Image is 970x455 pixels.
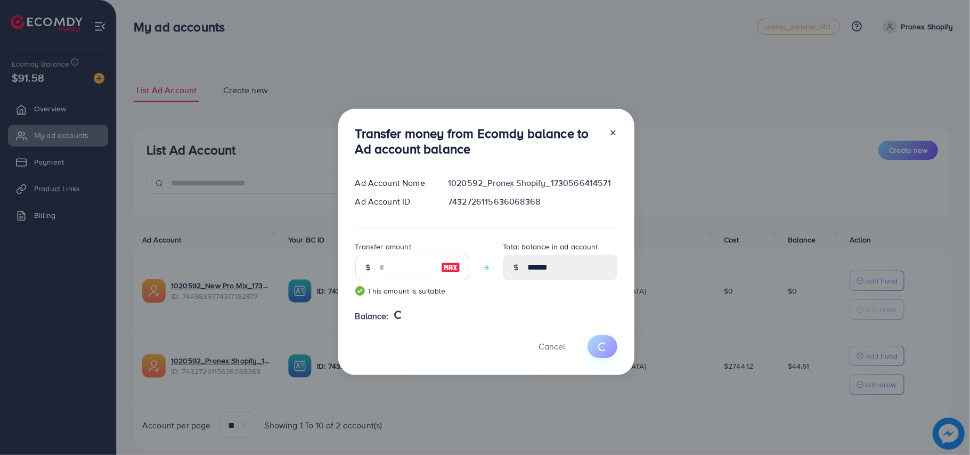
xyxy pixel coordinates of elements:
[441,261,460,274] img: image
[526,335,579,358] button: Cancel
[439,177,625,189] div: 1020592_Pronex Shopify_1730566414571
[355,126,600,157] h3: Transfer money from Ecomdy balance to Ad account balance
[355,286,365,296] img: guide
[347,196,440,208] div: Ad Account ID
[439,196,625,208] div: 7432726115636068368
[355,241,411,252] label: Transfer amount
[539,340,566,352] span: Cancel
[355,286,469,296] small: This amount is suitable
[347,177,440,189] div: Ad Account Name
[503,241,598,252] label: Total balance in ad account
[355,310,389,322] span: Balance:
